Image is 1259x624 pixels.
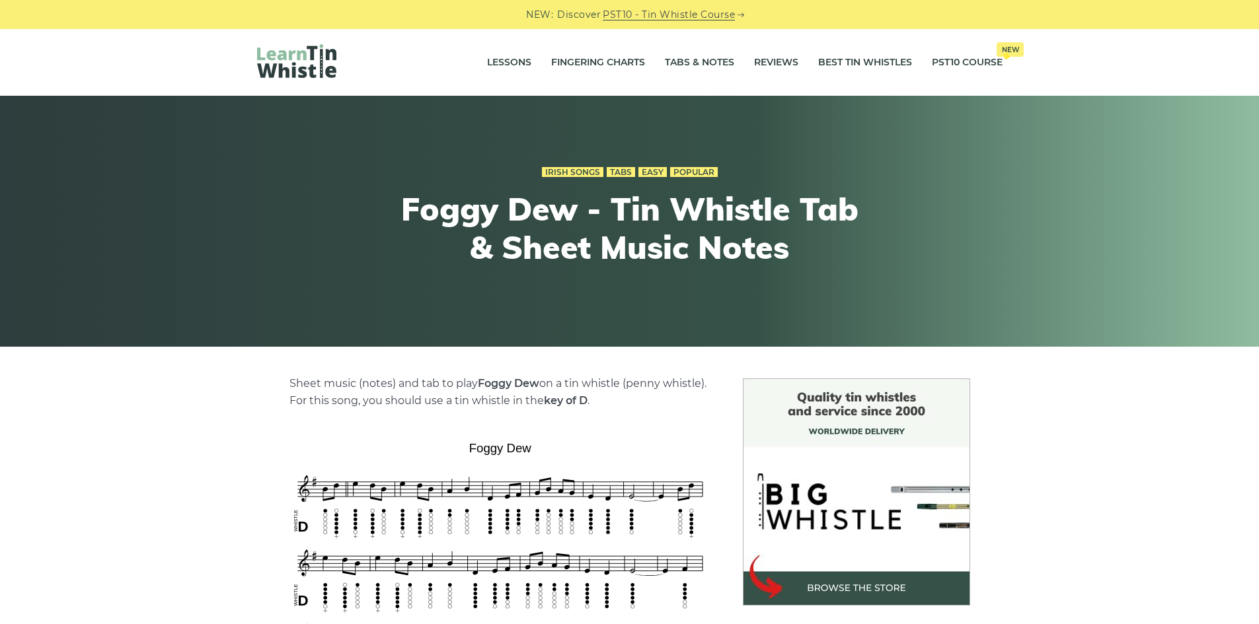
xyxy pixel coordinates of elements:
a: Easy [638,167,667,178]
img: LearnTinWhistle.com [257,44,336,78]
span: New [997,42,1024,57]
a: Tabs & Notes [665,46,734,79]
a: Tabs [607,167,635,178]
a: Reviews [754,46,798,79]
img: BigWhistle Tin Whistle Store [743,378,970,606]
h1: Foggy Dew - Tin Whistle Tab & Sheet Music Notes [387,190,873,266]
a: PST10 CourseNew [932,46,1003,79]
a: Lessons [487,46,531,79]
a: Fingering Charts [551,46,645,79]
a: Popular [670,167,718,178]
strong: key of D [544,394,588,407]
a: Irish Songs [542,167,603,178]
strong: Foggy Dew [478,377,539,390]
p: Sheet music (notes) and tab to play on a tin whistle (penny whistle). For this song, you should u... [289,375,711,409]
a: Best Tin Whistles [818,46,912,79]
